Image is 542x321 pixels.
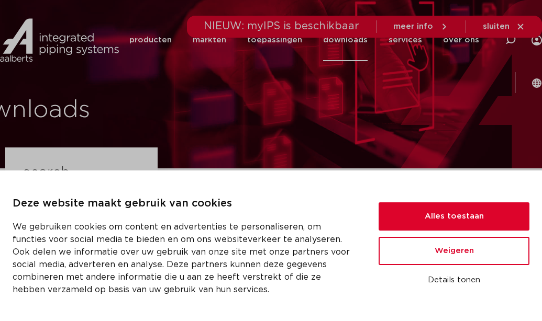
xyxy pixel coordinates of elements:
button: Weigeren [379,237,529,265]
a: over ons [443,19,479,61]
button: Alles toestaan [379,202,529,231]
a: downloads [323,19,368,61]
div: my IPS [532,19,542,61]
p: We gebruiken cookies om content en advertenties te personaliseren, om functies voor social media ... [13,221,353,296]
a: services [389,19,422,61]
h3: search downloads [23,161,140,211]
a: markten [193,19,226,61]
button: Details tonen [379,271,529,289]
a: meer info [393,22,449,31]
span: sluiten [483,22,510,30]
a: toepassingen [247,19,302,61]
span: NIEUW: myIPS is beschikbaar [204,21,359,31]
p: Deze website maakt gebruik van cookies [13,196,353,212]
a: sluiten [483,22,525,31]
a: producten [129,19,172,61]
span: meer info [393,22,433,30]
nav: Menu [129,19,479,61]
